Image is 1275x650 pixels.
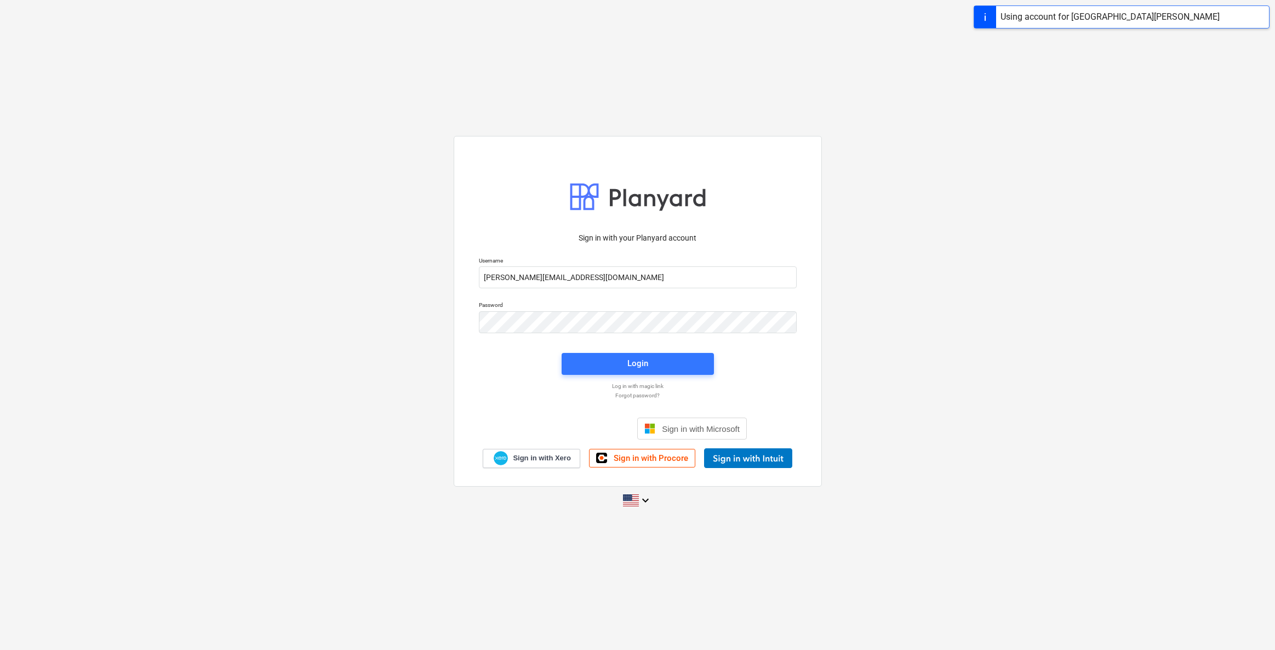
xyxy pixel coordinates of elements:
[614,453,688,463] span: Sign in with Procore
[662,424,740,434] span: Sign in with Microsoft
[639,494,652,507] i: keyboard_arrow_down
[627,356,648,370] div: Login
[483,449,580,468] a: Sign in with Xero
[1000,10,1220,24] div: Using account for [GEOGRAPHIC_DATA][PERSON_NAME]
[589,449,695,467] a: Sign in with Procore
[513,453,570,463] span: Sign in with Xero
[523,417,634,441] iframe: Sign in with Google Button
[473,392,802,399] a: Forgot password?
[473,383,802,390] a: Log in with magic link
[479,301,797,311] p: Password
[479,257,797,266] p: Username
[562,353,714,375] button: Login
[494,451,508,466] img: Xero logo
[479,232,797,244] p: Sign in with your Planyard account
[479,266,797,288] input: Username
[644,423,655,434] img: Microsoft logo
